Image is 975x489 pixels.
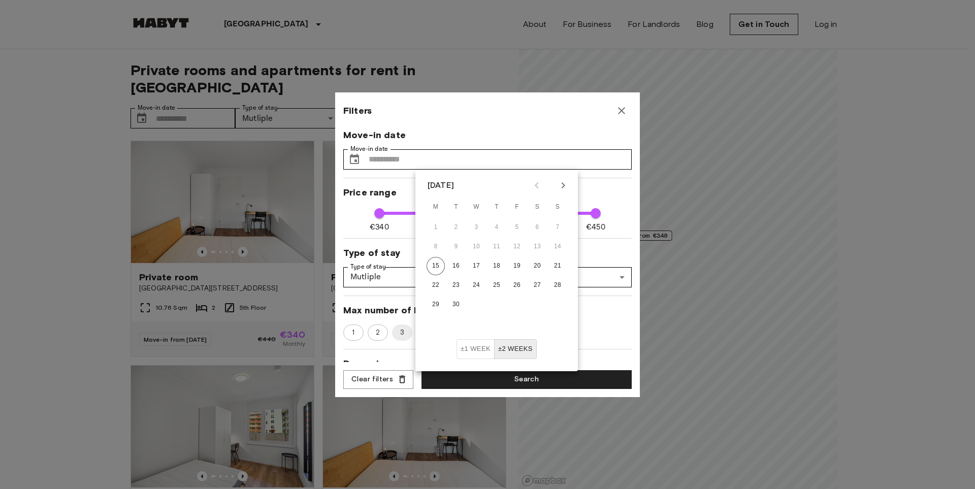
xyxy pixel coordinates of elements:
[548,276,567,295] button: 28
[508,276,526,295] button: 26
[343,105,372,117] span: Filters
[428,179,454,191] div: [DATE]
[528,257,546,275] button: 20
[447,257,465,275] button: 16
[494,339,537,359] button: ±2 weeks
[548,257,567,275] button: 21
[487,257,506,275] button: 18
[394,328,410,338] span: 3
[350,263,386,271] label: Type of stay
[427,276,445,295] button: 22
[457,339,537,359] div: Move In Flexibility
[346,328,360,338] span: 1
[555,177,572,194] button: Next month
[467,276,485,295] button: 24
[447,276,465,295] button: 23
[370,328,385,338] span: 2
[528,197,546,217] span: Saturday
[548,197,567,217] span: Sunday
[343,186,632,199] span: Price range
[427,197,445,217] span: Monday
[447,296,465,314] button: 30
[487,197,506,217] span: Thursday
[528,276,546,295] button: 27
[343,267,632,287] div: Mutliple
[457,339,495,359] button: ±1 week
[427,257,445,275] button: 15
[447,197,465,217] span: Tuesday
[421,370,632,389] button: Search
[392,324,412,341] div: 3
[343,370,413,389] button: Clear filters
[508,257,526,275] button: 19
[344,149,365,170] button: Choose date
[370,222,389,233] span: €340
[586,222,605,233] span: €450
[487,276,506,295] button: 25
[508,197,526,217] span: Friday
[467,197,485,217] span: Wednesday
[343,304,632,316] span: Max number of bedrooms
[368,324,388,341] div: 2
[427,296,445,314] button: 29
[343,129,632,141] span: Move-in date
[343,247,632,259] span: Type of stay
[343,324,364,341] div: 1
[467,257,485,275] button: 17
[343,357,632,370] span: Room size
[350,145,388,153] label: Move-in date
